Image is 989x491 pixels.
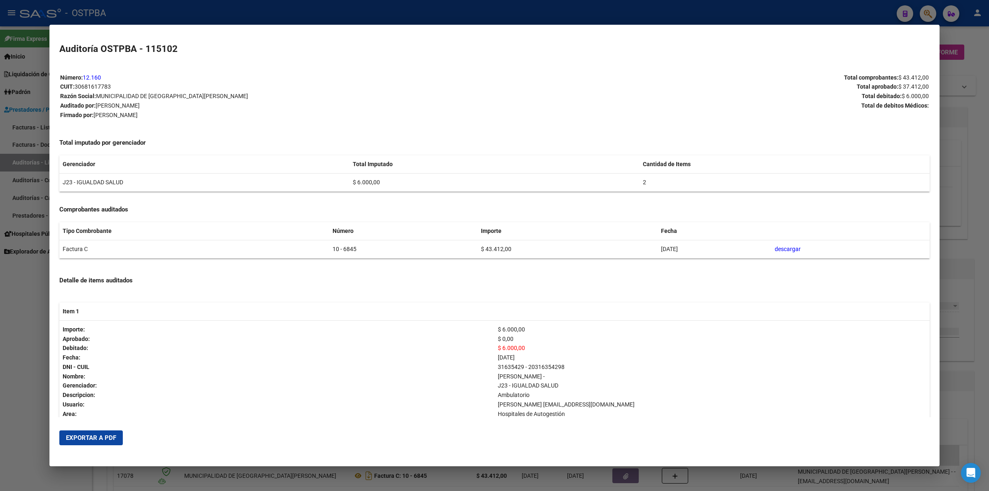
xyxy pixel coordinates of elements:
[59,222,329,240] th: Tipo Combrobante
[60,110,494,120] p: Firmado por:
[59,276,930,285] h4: Detalle de items auditados
[329,222,477,240] th: Número
[498,400,926,409] p: [PERSON_NAME] [EMAIL_ADDRESS][DOMAIN_NAME]
[60,101,494,110] p: Auditado por:
[63,381,491,390] p: Gerenciador:
[498,353,926,362] p: [DATE]
[495,92,929,101] p: Total debitado:
[59,205,930,214] h4: Comprobantes auditados
[63,308,79,315] strong: Item 1
[96,93,248,99] span: MUNICIPALIDAD DE [GEOGRAPHIC_DATA][PERSON_NAME]
[63,409,491,419] p: Area:
[59,430,123,445] button: Exportar a PDF
[640,155,930,173] th: Cantidad de Items
[63,334,491,344] p: Aprobado:
[63,353,491,362] p: Fecha:
[63,390,491,400] p: Descripcion:
[498,345,525,351] span: $ 6.000,00
[478,240,658,258] td: $ 43.412,00
[59,240,329,258] td: Factura C
[495,82,929,92] p: Total aprobado:
[498,381,926,390] p: J23 - IGUALDAD SALUD
[498,334,926,344] p: $ 0,00
[498,409,926,419] p: Hospitales de Autogestión
[495,101,929,110] p: Total de debitos Médicos:
[898,83,929,90] span: $ 37.412,00
[640,174,930,192] td: 2
[349,174,640,192] td: $ 6.000,00
[83,74,101,81] a: 12.160
[63,325,491,334] p: Importe:
[63,343,491,353] p: Debitado:
[495,73,929,82] p: Total comprobantes:
[498,390,926,400] p: Ambulatorio
[349,155,640,173] th: Total Imputado
[66,434,116,442] span: Exportar a PDF
[658,222,772,240] th: Fecha
[961,463,981,483] div: Open Intercom Messenger
[775,246,801,252] a: descargar
[59,155,349,173] th: Gerenciador
[96,102,140,109] span: [PERSON_NAME]
[60,73,494,82] p: Número:
[60,92,494,101] p: Razón Social:
[60,82,494,92] p: CUIT:
[75,83,111,90] span: 30681617783
[902,93,929,99] span: $ 6.000,00
[94,112,138,118] span: [PERSON_NAME]
[63,400,491,409] p: Usuario:
[59,174,349,192] td: J23 - IGUALDAD SALUD
[478,222,658,240] th: Importe
[658,240,772,258] td: [DATE]
[498,325,926,334] p: $ 6.000,00
[329,240,477,258] td: 10 - 6845
[59,42,930,56] h2: Auditoría OSTPBA - 115102
[498,362,926,381] p: 31635429 - 20316354298 [PERSON_NAME] -
[898,74,929,81] span: $ 43.412,00
[59,138,930,148] h4: Total imputado por gerenciador
[63,362,491,381] p: DNI - CUIL Nombre:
